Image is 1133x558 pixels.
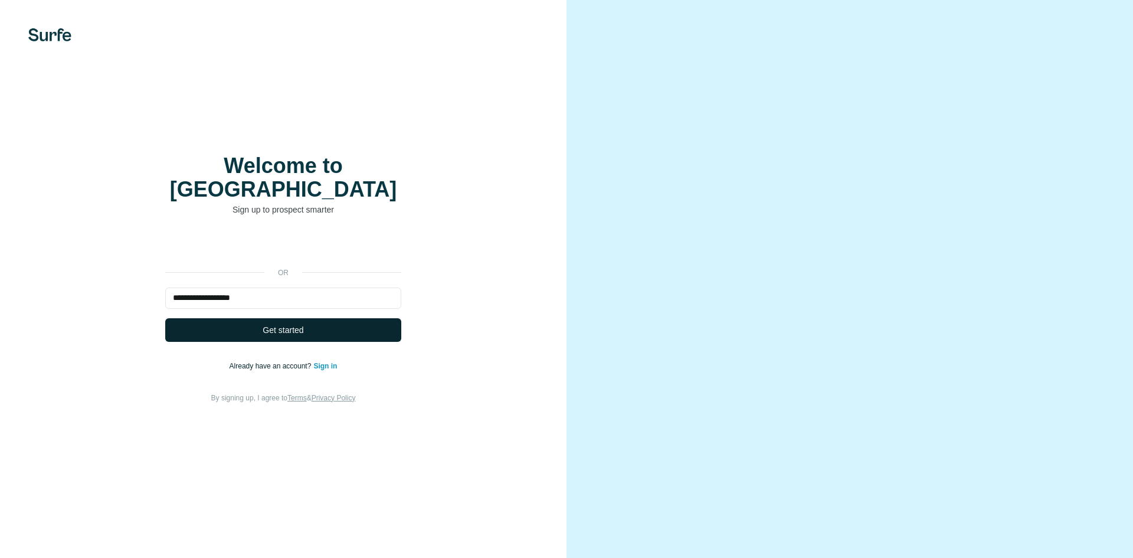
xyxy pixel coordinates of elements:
[165,154,401,201] h1: Welcome to [GEOGRAPHIC_DATA]
[264,267,302,278] p: or
[287,394,307,402] a: Terms
[230,362,314,370] span: Already have an account?
[263,324,303,336] span: Get started
[313,362,337,370] a: Sign in
[211,394,356,402] span: By signing up, I agree to &
[28,28,71,41] img: Surfe's logo
[312,394,356,402] a: Privacy Policy
[159,233,407,259] iframe: Sign in with Google Button
[165,318,401,342] button: Get started
[165,204,401,216] p: Sign up to prospect smarter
